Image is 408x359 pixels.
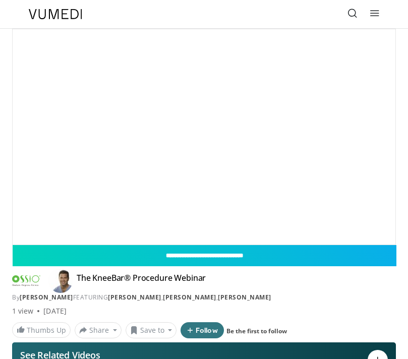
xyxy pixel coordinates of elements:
[126,322,177,338] button: Save to
[108,293,161,302] a: [PERSON_NAME]
[75,322,122,338] button: Share
[163,293,216,302] a: [PERSON_NAME]
[29,9,82,19] img: VuMedi Logo
[77,273,206,289] h4: The KneeBar® Procedure Webinar
[43,306,66,316] div: [DATE]
[12,306,33,316] span: 1 view
[12,293,396,302] div: By FEATURING , ,
[218,293,271,302] a: [PERSON_NAME]
[12,273,40,289] img: Ossio
[181,322,224,338] button: Follow
[13,29,395,245] video-js: Video Player
[12,322,71,338] a: Thumbs Up
[226,327,287,335] a: Be the first to follow
[20,293,73,302] a: [PERSON_NAME]
[48,269,73,293] img: Avatar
